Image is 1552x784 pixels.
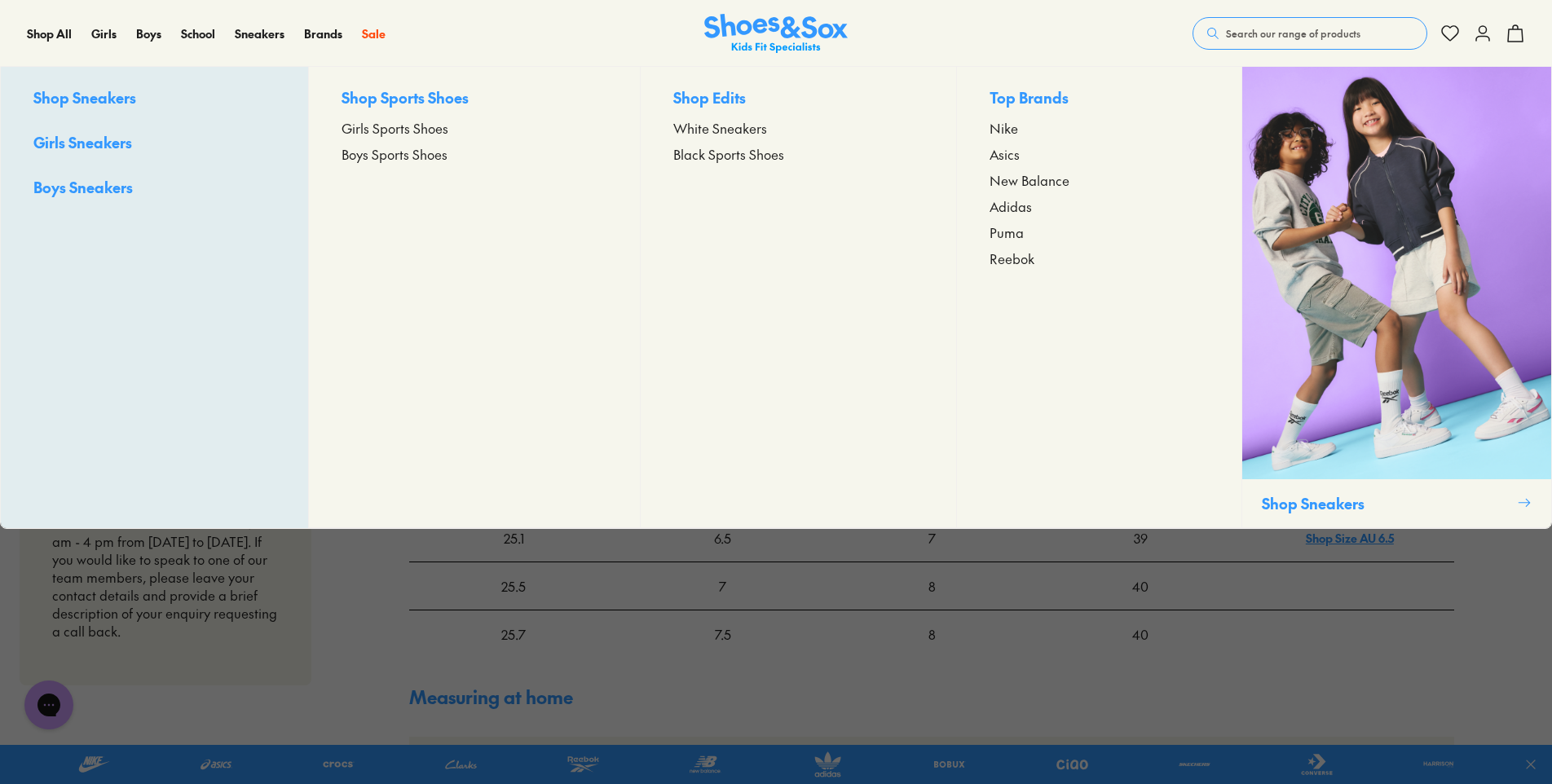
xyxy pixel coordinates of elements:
[342,144,448,164] span: Boys Sports Shoes
[1226,26,1360,41] span: Search our range of products
[33,86,276,112] a: Shop Sneakers
[990,222,1024,242] span: Puma
[362,25,386,42] a: Sale
[619,515,826,561] div: 6.5
[33,131,276,156] a: Girls Sneakers
[990,144,1020,164] span: Asics
[136,25,161,42] a: Boys
[235,25,284,42] a: Sneakers
[52,515,279,640] p: Our customer service hours are 8.30 am - 4 pm from [DATE] to [DATE]. If you would like to speak t...
[235,25,284,42] span: Sneakers
[990,86,1209,112] p: Top Brands
[304,25,342,42] a: Brands
[619,611,826,657] div: 7.5
[33,87,136,108] span: Shop Sneakers
[673,118,767,138] span: White Sneakers
[410,611,617,657] div: 25.7
[91,25,117,42] a: Girls
[409,684,1454,711] h4: Measuring at home
[1306,530,1394,546] a: Shop Size AU 6.5
[704,14,848,54] a: Shoes & Sox
[27,25,72,42] span: Shop All
[1262,492,1510,514] p: Shop Sneakers
[828,563,1035,609] div: 8
[33,177,133,197] span: Boys Sneakers
[990,118,1018,138] span: Nike
[342,144,608,164] a: Boys Sports Shoes
[990,222,1209,242] a: Puma
[342,86,608,112] p: Shop Sports Shoes
[16,675,82,735] iframe: Gorgias live chat messenger
[673,118,924,138] a: White Sneakers
[304,25,342,42] span: Brands
[673,144,784,164] span: Black Sports Shoes
[410,515,617,561] div: 25.1
[1037,611,1244,657] div: 40
[990,118,1209,138] a: Nike
[704,14,848,54] img: SNS_Logo_Responsive.svg
[828,515,1035,561] div: 7
[1037,515,1244,561] div: 39
[990,249,1034,268] span: Reebok
[1241,67,1551,528] a: Shop Sneakers
[1037,563,1244,609] div: 40
[342,118,448,138] span: Girls Sports Shoes
[136,25,161,42] span: Boys
[181,25,215,42] a: School
[91,25,117,42] span: Girls
[33,176,276,201] a: Boys Sneakers
[362,25,386,42] span: Sale
[990,196,1032,216] span: Adidas
[828,611,1035,657] div: 8
[1242,67,1551,479] img: SNS_WEBASSETS_1080x1350_0595e664-c2b7-45bf-8f1c-7a70a1d3cdd5.png
[619,563,826,609] div: 7
[33,132,132,152] span: Girls Sneakers
[673,144,924,164] a: Black Sports Shoes
[990,249,1209,268] a: Reebok
[673,86,924,112] p: Shop Edits
[990,170,1069,190] span: New Balance
[1193,17,1427,50] button: Search our range of products
[27,25,72,42] a: Shop All
[990,196,1209,216] a: Adidas
[410,563,617,609] div: 25.5
[342,118,608,138] a: Girls Sports Shoes
[990,170,1209,190] a: New Balance
[181,25,215,42] span: School
[990,144,1209,164] a: Asics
